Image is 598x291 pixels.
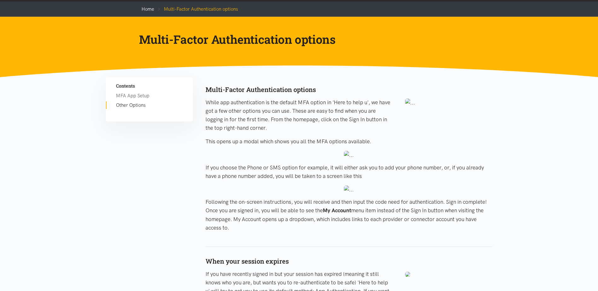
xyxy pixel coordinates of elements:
[206,247,492,267] div: When your session expires
[206,98,392,133] p: While app authentication is the default MFA option in 'Here to help u', we have got a few other o...
[206,137,492,146] p: This opens up a modal which shows you all the MFA options available.
[344,151,354,159] img: ...
[405,99,415,107] img: ...
[139,32,449,47] h1: Multi-Factor Authentication options
[116,92,183,100] a: MFA App Setup
[206,206,492,232] p: Once you are signed in, you will be able to see the menu item instead of the Sign In button when ...
[405,272,410,277] img: authopt4.jpg
[116,80,183,89] div: Contents
[142,6,154,12] a: Home
[344,185,354,194] img: ...
[323,207,351,214] b: My Account
[206,85,492,95] div: Multi-Factor Authentication options
[154,5,238,13] li: Multi-Factor Authentication options
[116,101,183,109] a: Other Options
[199,198,498,206] div: Following the on-screen instructions, you will receive and then input the code need for authentic...
[206,163,492,180] p: If you choose the Phone or SMS option for example, it will either ask you to add your phone numbe...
